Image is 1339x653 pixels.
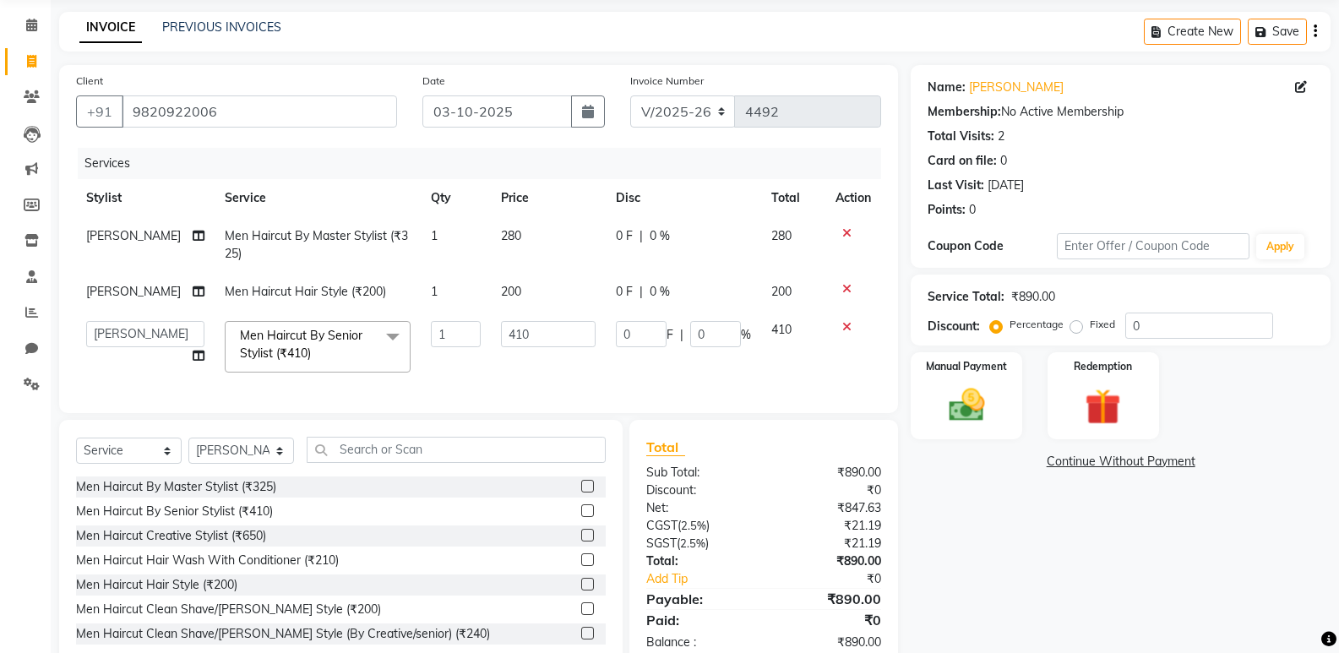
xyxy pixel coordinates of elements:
div: ₹847.63 [764,499,894,517]
div: Total Visits: [928,128,994,145]
th: Service [215,179,421,217]
div: Paid: [634,610,764,630]
div: Payable: [634,589,764,609]
input: Enter Offer / Coupon Code [1057,233,1249,259]
th: Qty [421,179,491,217]
button: Save [1248,19,1307,45]
img: _gift.svg [1074,384,1132,429]
div: Men Haircut Clean Shave/[PERSON_NAME] Style (By Creative/senior) (₹240) [76,625,490,643]
span: 410 [771,322,792,337]
div: Sub Total: [634,464,764,482]
span: 280 [501,228,521,243]
div: Coupon Code [928,237,1056,255]
span: | [640,283,643,301]
div: 2 [998,128,1004,145]
div: Membership: [928,103,1001,121]
a: Add Tip [634,570,786,588]
div: [DATE] [988,177,1024,194]
a: [PERSON_NAME] [969,79,1064,96]
th: Total [761,179,826,217]
label: Percentage [1010,317,1064,332]
span: | [640,227,643,245]
span: 1 [431,284,438,299]
span: SGST [646,536,677,551]
div: Points: [928,201,966,219]
div: ₹0 [786,570,894,588]
input: Search or Scan [307,437,606,463]
span: 0 % [650,283,670,301]
span: Men Haircut By Senior Stylist (₹410) [240,328,362,361]
a: INVOICE [79,13,142,43]
div: 0 [1000,152,1007,170]
span: 2.5% [680,536,705,550]
div: Last Visit: [928,177,984,194]
span: 200 [501,284,521,299]
div: ₹890.00 [764,589,894,609]
div: ₹0 [764,610,894,630]
button: Create New [1144,19,1241,45]
div: ₹21.19 [764,535,894,552]
div: ₹21.19 [764,517,894,535]
div: Name: [928,79,966,96]
input: Search by Name/Mobile/Email/Code [122,95,397,128]
th: Action [825,179,881,217]
a: PREVIOUS INVOICES [162,19,281,35]
span: | [680,326,683,344]
span: Total [646,438,685,456]
a: x [311,346,318,361]
div: No Active Membership [928,103,1314,121]
div: Men Haircut Hair Wash With Conditioner (₹210) [76,552,339,569]
span: F [667,326,673,344]
div: Men Haircut Hair Style (₹200) [76,576,237,594]
div: ₹0 [764,482,894,499]
div: ( ) [634,535,764,552]
img: _cash.svg [938,384,996,426]
th: Stylist [76,179,215,217]
label: Date [422,73,445,89]
span: CGST [646,518,678,533]
div: Services [78,148,894,179]
label: Manual Payment [926,359,1007,374]
div: Service Total: [928,288,1004,306]
label: Redemption [1074,359,1132,374]
button: +91 [76,95,123,128]
span: 1 [431,228,438,243]
span: Men Haircut By Master Stylist (₹325) [225,228,408,261]
label: Fixed [1090,317,1115,332]
div: Men Haircut By Senior Stylist (₹410) [76,503,273,520]
div: ₹890.00 [764,464,894,482]
div: Discount: [928,318,980,335]
div: Card on file: [928,152,997,170]
span: 0 F [616,283,633,301]
div: ( ) [634,517,764,535]
div: ₹890.00 [764,552,894,570]
span: 2.5% [681,519,706,532]
span: [PERSON_NAME] [86,284,181,299]
div: Men Haircut Clean Shave/[PERSON_NAME] Style (₹200) [76,601,381,618]
div: Balance : [634,634,764,651]
div: Men Haircut By Master Stylist (₹325) [76,478,276,496]
span: 0 % [650,227,670,245]
div: Total: [634,552,764,570]
div: Net: [634,499,764,517]
th: Price [491,179,606,217]
div: Discount: [634,482,764,499]
span: 200 [771,284,792,299]
span: 0 F [616,227,633,245]
span: 280 [771,228,792,243]
span: Men Haircut Hair Style (₹200) [225,284,386,299]
div: 0 [969,201,976,219]
button: Apply [1256,234,1304,259]
span: [PERSON_NAME] [86,228,181,243]
label: Invoice Number [630,73,704,89]
label: Client [76,73,103,89]
div: Men Haircut Creative Stylist (₹650) [76,527,266,545]
div: ₹890.00 [764,634,894,651]
span: % [741,326,751,344]
a: Continue Without Payment [914,453,1327,471]
th: Disc [606,179,761,217]
div: ₹890.00 [1011,288,1055,306]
